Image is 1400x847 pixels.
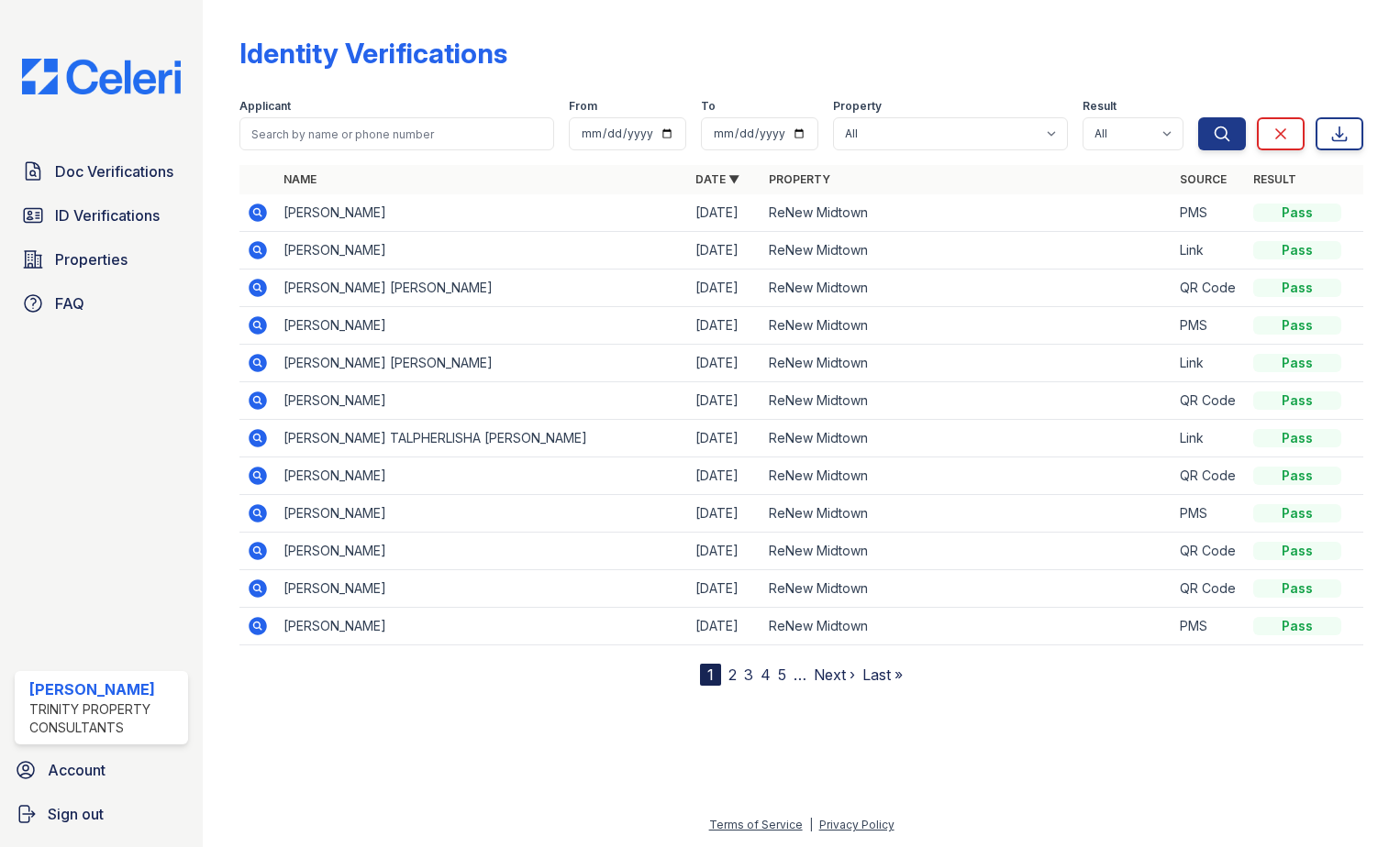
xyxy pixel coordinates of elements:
label: Result [1083,99,1117,114]
span: … [794,664,806,686]
td: [DATE] [688,420,761,457]
img: CE_Logo_Blue-a8612792a0a2168367f1c8372b55b34899dd931a85d93a1a3d3e32e68fde9ad4.png [7,59,195,94]
a: 4 [761,665,771,684]
td: Link [1172,420,1246,457]
td: QR Code [1172,570,1246,608]
span: Properties [55,248,128,270]
div: Pass [1253,241,1341,259]
a: 3 [744,665,753,684]
td: ReNew Midtown [761,457,1173,495]
td: [DATE] [688,345,761,382]
div: Pass [1253,429,1341,447]
td: PMS [1172,307,1246,345]
div: Identity Verifications [239,37,507,70]
span: ID Verifications [55,204,160,226]
a: Terms of Service [709,818,803,831]
td: ReNew Midtown [761,495,1173,533]
a: Date ▼ [695,172,739,186]
div: Trinity Property Consultants [29,700,181,737]
td: [DATE] [688,382,761,420]
td: ReNew Midtown [761,194,1173,232]
label: Property [833,99,882,114]
td: QR Code [1172,269,1246,307]
a: Source [1180,172,1227,186]
a: FAQ [15,285,188,322]
td: QR Code [1172,382,1246,420]
div: Pass [1253,542,1341,560]
div: Pass [1253,203,1341,222]
div: Pass [1253,504,1341,522]
a: Result [1253,172,1296,186]
label: Applicant [239,99,291,114]
div: [PERSON_NAME] [29,678,181,700]
a: Doc Verifications [15,153,188,190]
td: ReNew Midtown [761,345,1173,382]
a: Account [7,752,195,788]
td: [PERSON_NAME] [276,495,688,533]
a: Properties [15,241,188,278]
div: | [809,818,813,831]
td: [PERSON_NAME] [276,570,688,608]
div: Pass [1253,279,1341,297]
td: ReNew Midtown [761,570,1173,608]
label: To [701,99,716,114]
td: [PERSON_NAME] [276,457,688,495]
input: Search by name or phone number [239,117,554,150]
td: [DATE] [688,232,761,269]
div: Pass [1253,354,1341,372]
a: Last » [862,665,903,684]
td: [DATE] [688,495,761,533]
td: [PERSON_NAME] [276,232,688,269]
td: ReNew Midtown [761,269,1173,307]
td: [DATE] [688,608,761,645]
td: [PERSON_NAME] [276,608,688,645]
a: ID Verifications [15,197,188,234]
td: PMS [1172,495,1246,533]
span: Sign out [48,803,104,825]
td: [PERSON_NAME] [276,194,688,232]
td: ReNew Midtown [761,420,1173,457]
td: ReNew Midtown [761,382,1173,420]
td: [DATE] [688,269,761,307]
span: FAQ [55,292,84,314]
td: [PERSON_NAME] [PERSON_NAME] [276,345,688,382]
td: [PERSON_NAME] [276,382,688,420]
td: ReNew Midtown [761,608,1173,645]
td: [DATE] [688,194,761,232]
td: Link [1172,232,1246,269]
div: Pass [1253,579,1341,598]
a: Property [769,172,830,186]
a: 5 [778,665,786,684]
div: Pass [1253,391,1341,410]
td: [PERSON_NAME] [PERSON_NAME] [276,269,688,307]
div: Pass [1253,467,1341,485]
span: Account [48,759,106,781]
label: From [569,99,597,114]
td: PMS [1172,608,1246,645]
td: PMS [1172,194,1246,232]
a: Sign out [7,796,195,832]
div: Pass [1253,617,1341,635]
div: Pass [1253,316,1341,335]
a: Name [283,172,317,186]
td: QR Code [1172,533,1246,570]
td: Link [1172,345,1246,382]
td: ReNew Midtown [761,307,1173,345]
span: Doc Verifications [55,160,173,182]
a: Next › [814,665,855,684]
td: [DATE] [688,533,761,570]
td: [PERSON_NAME] [276,307,688,345]
td: [DATE] [688,570,761,608]
a: Privacy Policy [819,818,894,831]
td: ReNew Midtown [761,533,1173,570]
td: [PERSON_NAME] [276,533,688,570]
a: 2 [728,665,737,684]
td: ReNew Midtown [761,232,1173,269]
td: [DATE] [688,457,761,495]
td: QR Code [1172,457,1246,495]
div: 1 [700,664,721,686]
td: [DATE] [688,307,761,345]
td: [PERSON_NAME] TALPHERLISHA [PERSON_NAME] [276,420,688,457]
